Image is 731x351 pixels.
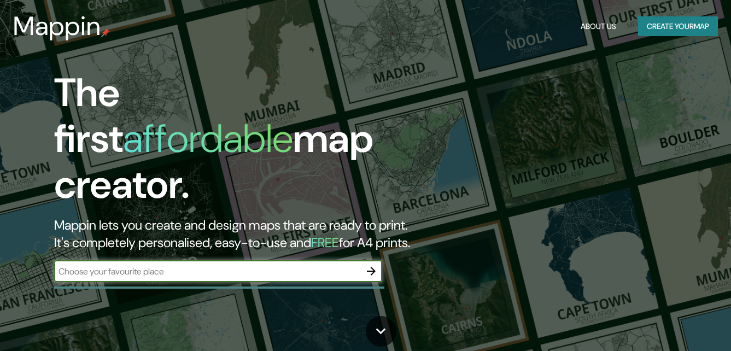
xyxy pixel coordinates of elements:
[101,28,110,37] img: mappin-pin
[576,16,621,37] button: About Us
[311,234,339,251] h5: FREE
[54,217,420,251] h2: Mappin lets you create and design maps that are ready to print. It's completely personalised, eas...
[638,16,718,37] button: Create yourmap
[13,11,101,42] h3: Mappin
[123,113,293,164] h1: affordable
[54,70,420,217] h1: The first map creator.
[54,265,360,278] input: Choose your favourite place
